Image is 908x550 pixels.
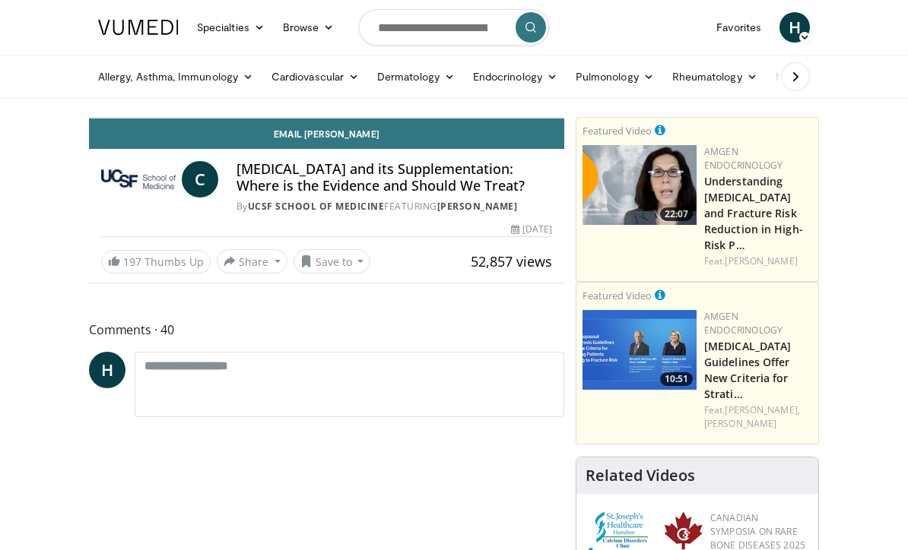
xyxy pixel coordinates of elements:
div: By FEATURING [237,200,552,213]
a: Cardiovascular [262,62,368,92]
a: Endocrinology [464,62,567,92]
a: [PERSON_NAME] [704,417,776,430]
a: Amgen Endocrinology [704,145,783,172]
a: [PERSON_NAME] [437,200,518,213]
img: c9a25db3-4db0-49e1-a46f-17b5c91d58a1.png.150x105_q85_crop-smart_upscale.png [583,145,697,225]
a: Email [PERSON_NAME] [89,119,564,149]
h4: [MEDICAL_DATA] and its Supplementation: Where is the Evidence and Should We Treat? [237,161,552,194]
a: Dermatology [368,62,464,92]
a: Pulmonology [567,62,663,92]
button: Share [217,249,287,273]
button: Save to [294,249,371,273]
span: 22:07 [660,207,693,221]
img: 7b525459-078d-43af-84f9-5c25155c8fbb.png.150x105_q85_crop-smart_upscale.jpg [583,310,697,390]
div: Feat. [704,254,812,268]
a: Specialties [188,12,274,43]
a: Allergy, Asthma, Immunology [89,62,262,92]
a: Understanding [MEDICAL_DATA] and Fracture Risk Reduction in High-Risk P… [704,174,803,252]
a: 197 Thumbs Up [101,250,211,273]
a: Amgen Endocrinology [704,310,783,337]
a: H [89,352,125,388]
span: 52,857 views [471,252,552,270]
div: [DATE] [511,223,552,236]
img: VuMedi Logo [98,20,179,35]
h4: Related Videos [586,466,695,485]
a: 22:07 [583,145,697,225]
a: Rheumatology [663,62,767,92]
a: Favorites [707,12,770,43]
span: 197 [123,254,141,269]
input: Search topics, interventions [359,9,549,46]
span: 10:51 [660,372,693,386]
span: Comments 40 [89,320,564,340]
a: Browse [274,12,344,43]
a: [PERSON_NAME] [725,254,797,267]
a: 10:51 [583,310,697,390]
img: UCSF School of Medicine [101,161,176,198]
a: [PERSON_NAME], [725,403,799,416]
small: Featured Video [583,124,652,137]
a: C [182,161,218,198]
a: H [779,12,810,43]
div: Feat. [704,403,812,431]
small: Featured Video [583,289,652,302]
a: [MEDICAL_DATA] Guidelines Offer New Criteria for Strati… [704,339,791,401]
a: UCSF School of Medicine [248,200,385,213]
